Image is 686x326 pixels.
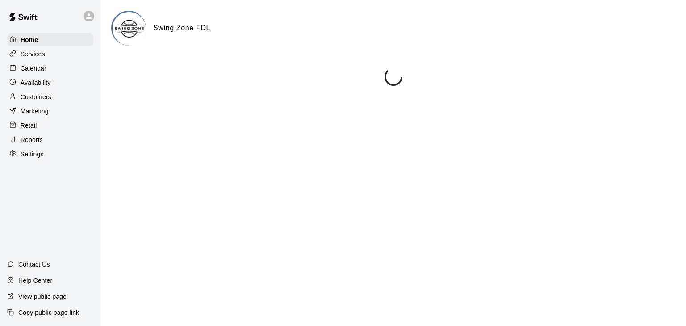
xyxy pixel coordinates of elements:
[21,78,51,87] p: Availability
[21,121,37,130] p: Retail
[113,12,146,46] img: Swing Zone FDL logo
[21,92,51,101] p: Customers
[7,104,93,118] a: Marketing
[7,76,93,89] a: Availability
[7,47,93,61] a: Services
[21,50,45,59] p: Services
[7,90,93,104] a: Customers
[21,135,43,144] p: Reports
[7,147,93,161] a: Settings
[21,64,46,73] p: Calendar
[18,292,67,301] p: View public page
[21,107,49,116] p: Marketing
[7,133,93,146] a: Reports
[18,260,50,269] p: Contact Us
[7,119,93,132] a: Retail
[21,150,44,159] p: Settings
[7,62,93,75] a: Calendar
[18,308,79,317] p: Copy public page link
[18,276,52,285] p: Help Center
[7,33,93,46] a: Home
[153,22,210,34] h6: Swing Zone FDL
[21,35,38,44] p: Home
